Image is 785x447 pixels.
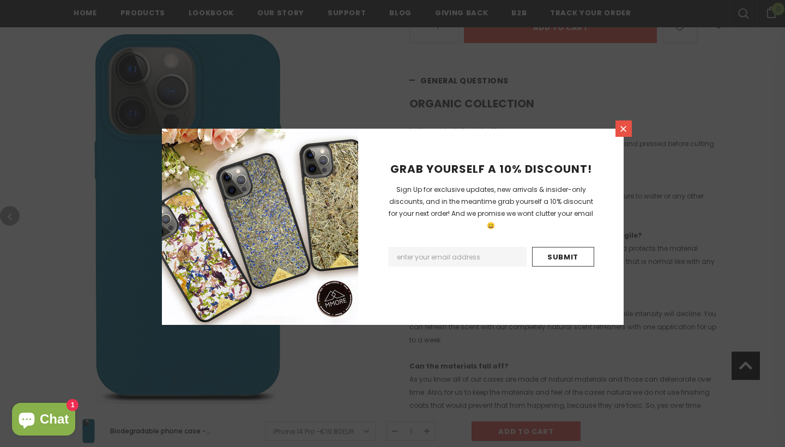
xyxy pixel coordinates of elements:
inbox-online-store-chat: Shopify online store chat [9,403,78,438]
span: GRAB YOURSELF A 10% DISCOUNT! [390,161,592,177]
span: Sign Up for exclusive updates, new arrivals & insider-only discounts, and in the meantime grab yo... [389,185,593,230]
a: Close [615,120,632,137]
input: Email Address [388,247,527,267]
input: Submit [532,247,594,267]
